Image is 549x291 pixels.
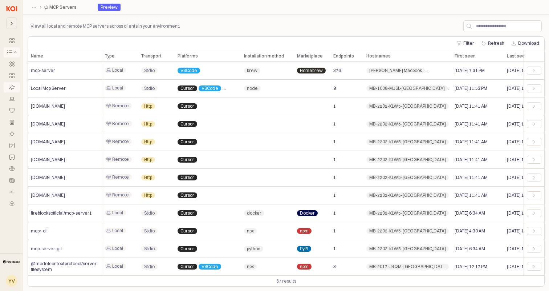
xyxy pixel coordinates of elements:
span: Local Mcp Server [31,85,66,91]
span: Hostnames [366,53,391,59]
span: npm [300,264,309,270]
span: 1 [333,246,336,252]
span: MB-2202-KLW5-[GEOGRAPHIC_DATA] [369,157,446,163]
span: node [247,85,258,91]
span: [DOMAIN_NAME] [31,139,65,145]
span: Remote [112,174,129,180]
span: 1 [333,192,336,198]
span: @modelcontextprotocol/server-filesystem [31,261,99,272]
span: [DATE] 11:41 AM [507,139,540,145]
span: [DATE] 11:41 AM [507,210,540,216]
span: [DATE] 11:53 PM [455,85,487,91]
span: Name [31,53,43,59]
span: 1 [333,139,336,145]
span: Cursor [180,121,194,127]
span: [DOMAIN_NAME] [31,192,65,198]
span: [DATE] 11:41 AM [507,246,540,252]
span: 3 [333,264,336,270]
span: Stdio [144,85,155,91]
span: mcp-server-git [31,246,62,252]
span: MB-2202-KLW5-[GEOGRAPHIC_DATA] [369,228,446,234]
button: Software [4,71,20,81]
button: Threat Center [4,175,20,186]
span: Local [112,67,123,73]
span: Stdio [144,264,155,270]
span: [DATE] 6:34 AM [455,246,485,252]
span: Endpoints [333,53,354,59]
button: Remediation [4,129,20,139]
span: 376 [333,68,341,73]
span: Remote [112,121,129,127]
span: MB-2202-KLW5-[GEOGRAPHIC_DATA] [369,175,446,180]
span: MB-2202-KLW5-[GEOGRAPHIC_DATA] [369,192,446,198]
button: Download [509,39,542,48]
span: Last seen [507,53,528,59]
span: First seen [455,53,476,59]
button: All Items [4,59,20,69]
span: e2e-mobile [429,68,453,73]
nav: Breadcrumbs [30,4,92,11]
span: Http [144,103,152,109]
span: mcp-server [31,68,55,73]
span: Remote [112,103,129,109]
span: [DATE] 6:34 AM [455,210,485,216]
span: Http [144,175,152,180]
button: Filter [454,39,477,48]
button: Endpoints [4,94,20,104]
span: [DOMAIN_NAME] [31,175,65,180]
span: [DATE] 11:41 AM [507,103,540,109]
button: Publish [4,152,20,162]
span: Cursor [180,157,194,163]
span: docker [247,210,261,216]
span: Cursor [180,175,194,180]
span: Docker [300,210,315,216]
span: python [247,246,260,252]
span: 1 [333,157,336,163]
span: Http [144,139,152,145]
button: Policies [4,117,20,127]
button: Settings [4,199,20,209]
span: MB-2202-KLW5-[GEOGRAPHIC_DATA] [369,139,446,145]
span: Http [144,157,152,163]
span: [DATE] 11:43 AM [507,68,540,73]
button: MCP Servers [4,82,20,92]
span: 1 [333,228,336,234]
span: Local [112,228,123,234]
span: Transport [141,53,162,59]
span: Local [112,263,123,269]
span: [DATE] 11:41 AM [507,121,540,127]
span: Cursor [180,210,194,216]
span: Remote [112,192,129,198]
button: YV [6,275,17,287]
span: Stdio [144,210,155,216]
span: [DATE] 11:41 AM [455,192,488,198]
span: VSCode [202,264,218,270]
span: Local [112,210,123,216]
span: [DATE] 11:41 AM [507,85,540,91]
span: brew [247,68,257,73]
span: [DATE] 11:41 AM [455,121,488,127]
span: Cursor [180,264,194,270]
span: Remote [112,156,129,162]
span: Local [112,246,123,251]
span: Remote [112,139,129,144]
span: MB-2202-KLW5-[GEOGRAPHIC_DATA] [369,210,446,216]
span: Http [144,121,152,127]
span: Stdio [144,68,155,73]
span: [DATE] 11:41 AM [455,157,488,163]
span: Local [112,85,123,91]
span: [DATE] 11:41 AM [455,175,488,180]
span: MB-2017-J4QM-[GEOGRAPHIC_DATA] [369,264,446,270]
span: [DATE] 12:17 PM [455,264,487,270]
span: Cursor [180,228,194,234]
span: [DOMAIN_NAME] [31,157,65,163]
span: MB-2202-KLW5-[GEOGRAPHIC_DATA] [369,121,446,127]
div: Preview [101,4,118,11]
span: 1 [333,121,336,127]
div: Table toolbar [28,276,544,286]
span: [DATE] 11:41 AM [455,139,488,145]
div: 67 results [276,278,296,285]
span: [DATE] 11:41 AM [507,192,540,198]
span: [DOMAIN_NAME] [31,103,65,109]
span: [DOMAIN_NAME] [31,121,65,127]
